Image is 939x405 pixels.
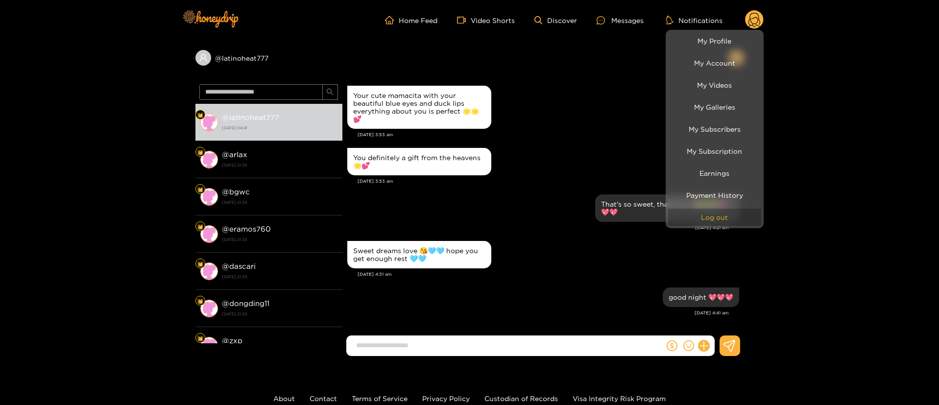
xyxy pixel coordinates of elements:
[668,98,761,116] a: My Galleries
[668,209,761,226] button: Log out
[668,165,761,182] a: Earnings
[668,143,761,160] a: My Subscription
[668,76,761,94] a: My Videos
[668,54,761,71] a: My Account
[668,32,761,49] a: My Profile
[668,120,761,138] a: My Subscribers
[668,187,761,204] a: Payment History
